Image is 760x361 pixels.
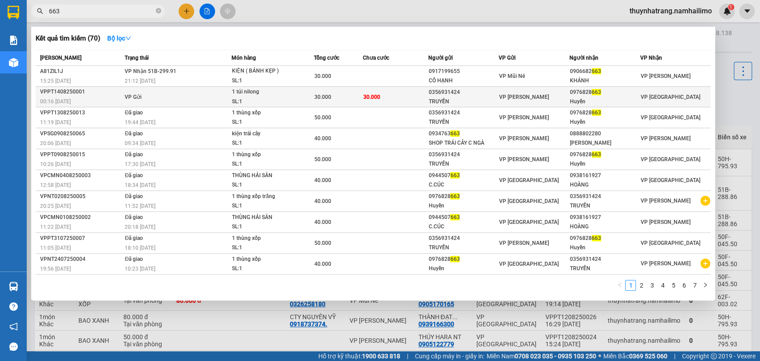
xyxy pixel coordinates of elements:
span: 663 [450,256,459,262]
div: 0944507 [428,213,498,222]
div: VPSG0908250065 [40,129,122,138]
div: VPPT1308250013 [40,108,122,118]
span: close-circle [156,7,161,16]
div: 1 thùng xốp [232,234,298,243]
span: VP [GEOGRAPHIC_DATA] [499,198,559,204]
div: 0356931424 [570,192,640,201]
div: 0976828 [570,150,640,159]
button: right [700,280,711,291]
span: Đã giao [125,193,143,199]
div: 0356931424 [428,234,498,243]
span: 50.000 [314,240,331,246]
span: 15:25 [DATE] [40,78,71,84]
div: Huyền [570,243,640,252]
div: 1 thùng xốp [232,108,298,118]
div: 0976828 [570,88,640,97]
li: 2 [636,280,646,291]
span: 12:58 [DATE] [40,182,71,188]
span: VP [GEOGRAPHIC_DATA] [499,261,559,267]
div: SL: 1 [232,118,298,127]
span: close-circle [156,8,161,13]
div: 1 thùng xốp [232,255,298,264]
div: Huyền [570,118,640,127]
span: VP Mũi Né [499,73,525,79]
li: 5 [668,280,679,291]
span: 11:05 [DATE] [40,245,71,251]
div: SL: 1 [232,264,298,274]
span: 40.000 [314,261,331,267]
div: 0976828 [570,108,640,118]
span: message [9,342,18,351]
span: right [703,282,708,288]
li: 3 [646,280,657,291]
img: warehouse-icon [9,282,18,291]
div: SL: 1 [232,159,298,169]
div: SL: 1 [232,76,298,86]
span: left [617,282,622,288]
span: question-circle [9,302,18,311]
div: TRUYỀN [428,118,498,127]
span: search [37,8,43,14]
div: 0938161927 [570,171,640,180]
span: 21:12 [DATE] [125,78,155,84]
span: 18:10 [DATE] [125,245,155,251]
div: 0888802280 [570,129,640,138]
span: Tổng cước [314,55,339,61]
div: HOÀNG [570,222,640,231]
div: VPPT0908250015 [40,150,122,159]
span: Đã giao [125,235,143,241]
span: VP [PERSON_NAME] [641,198,691,204]
span: Món hàng [231,55,256,61]
div: CÔ HẠNH [428,76,498,85]
span: VP [GEOGRAPHIC_DATA] [641,240,700,246]
span: 09:34 [DATE] [125,140,155,146]
a: 3 [647,280,657,290]
span: 30.000 [314,73,331,79]
span: Chưa cước [363,55,389,61]
span: VP [PERSON_NAME] [641,73,691,79]
span: 10:23 [DATE] [125,266,155,272]
span: 663 [592,68,601,74]
span: 10:26 [DATE] [40,161,71,167]
span: VP Gửi [499,55,516,61]
span: VP [GEOGRAPHIC_DATA] [499,177,559,183]
span: Đã giao [125,214,143,220]
div: 0356931424 [428,150,498,159]
span: Đã giao [125,130,143,137]
span: VP [GEOGRAPHIC_DATA] [641,94,700,100]
span: 663 [450,193,459,199]
span: Đã giao [125,151,143,158]
div: VPCMN0108250002 [40,213,122,222]
span: 40.000 [314,177,331,183]
li: 4 [657,280,668,291]
span: 663 [592,235,601,241]
li: 1 [625,280,636,291]
span: 19:56 [DATE] [40,266,71,272]
div: THÙNG HẢI SẢN [232,213,298,223]
span: [PERSON_NAME] [40,55,81,61]
span: 30.000 [314,94,331,100]
li: Nam Hải Limousine [4,4,129,38]
h3: Kết quả tìm kiếm ( 70 ) [36,34,100,43]
span: 20:18 [DATE] [125,224,155,230]
span: Đã giao [125,256,143,262]
div: Huyền [428,264,498,273]
span: VP [GEOGRAPHIC_DATA] [641,114,700,121]
span: 30.000 [363,94,380,100]
span: notification [9,322,18,331]
span: 50.000 [314,156,331,162]
span: 19:44 [DATE] [125,119,155,126]
li: 7 [689,280,700,291]
div: SL: 1 [232,222,298,232]
div: TRUYỀN [570,201,640,211]
span: down [125,35,131,41]
span: 17:30 [DATE] [125,161,155,167]
input: Tìm tên, số ĐT hoặc mã đơn [49,6,154,16]
div: 1 túi nilong [232,87,298,97]
div: VPPT3107250007 [40,234,122,243]
img: solution-icon [9,36,18,45]
img: warehouse-icon [9,58,18,67]
div: Huyền [570,159,640,169]
span: 40.000 [314,198,331,204]
div: HOÀNG [570,180,640,190]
